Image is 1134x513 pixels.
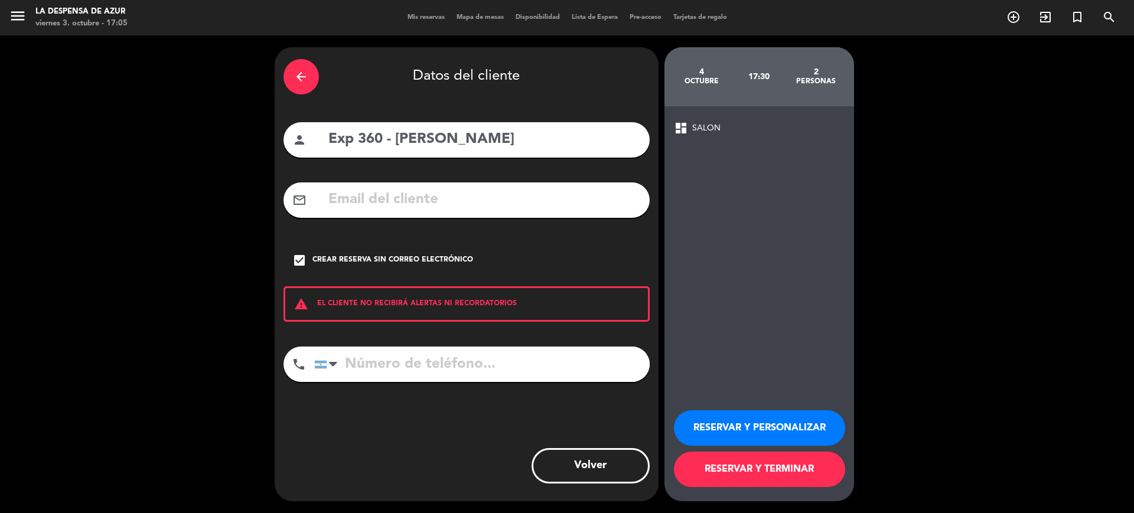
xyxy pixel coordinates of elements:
div: Datos del cliente [283,56,650,97]
span: Pre-acceso [624,14,667,21]
i: phone [292,357,306,371]
span: SALON [692,122,721,135]
div: personas [787,77,845,86]
button: RESERVAR Y TERMINAR [674,452,845,487]
i: add_circle_outline [1006,10,1021,24]
i: exit_to_app [1038,10,1052,24]
button: menu [9,7,27,29]
button: Volver [532,448,650,483]
button: RESERVAR Y PERSONALIZAR [674,410,845,446]
span: Lista de Espera [566,14,624,21]
i: mail_outline [292,193,307,207]
span: Mis reservas [402,14,451,21]
div: viernes 3. octubre - 17:05 [35,18,128,30]
i: search [1102,10,1116,24]
div: 2 [787,67,845,77]
span: Disponibilidad [510,14,566,21]
div: La Despensa de Azur [35,6,128,18]
div: 4 [673,67,731,77]
i: menu [9,7,27,25]
i: warning [285,297,317,311]
span: dashboard [674,121,688,135]
span: Mapa de mesas [451,14,510,21]
i: person [292,133,307,147]
div: octubre [673,77,731,86]
div: EL CLIENTE NO RECIBIRÁ ALERTAS NI RECORDATORIOS [283,286,650,322]
input: Nombre del cliente [327,128,641,152]
div: 17:30 [730,56,787,97]
i: arrow_back [294,70,308,84]
input: Número de teléfono... [314,347,650,382]
i: check_box [292,253,307,267]
i: turned_in_not [1070,10,1084,24]
div: Argentina: +54 [315,347,342,381]
span: Tarjetas de regalo [667,14,733,21]
div: Crear reserva sin correo electrónico [312,254,473,266]
input: Email del cliente [327,188,641,212]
